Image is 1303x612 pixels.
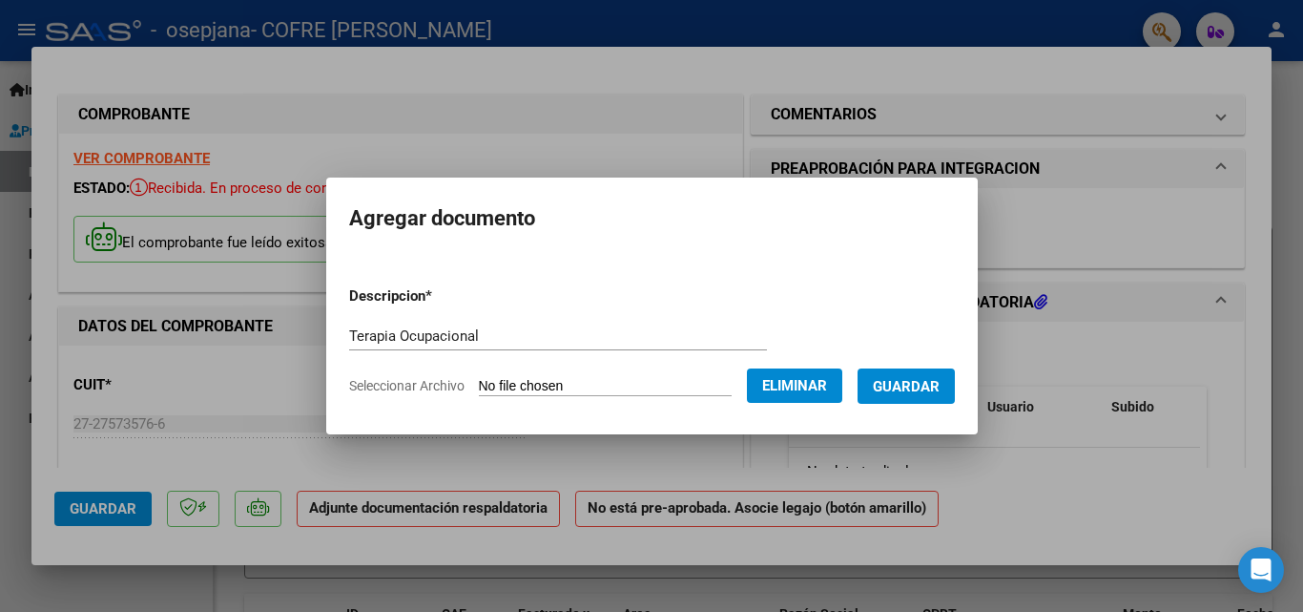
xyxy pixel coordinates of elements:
[349,378,465,393] span: Seleccionar Archivo
[349,285,531,307] p: Descripcion
[1238,547,1284,593] div: Open Intercom Messenger
[349,200,955,237] h2: Agregar documento
[858,369,955,404] button: Guardar
[762,377,827,394] span: Eliminar
[873,378,940,395] span: Guardar
[747,369,842,403] button: Eliminar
